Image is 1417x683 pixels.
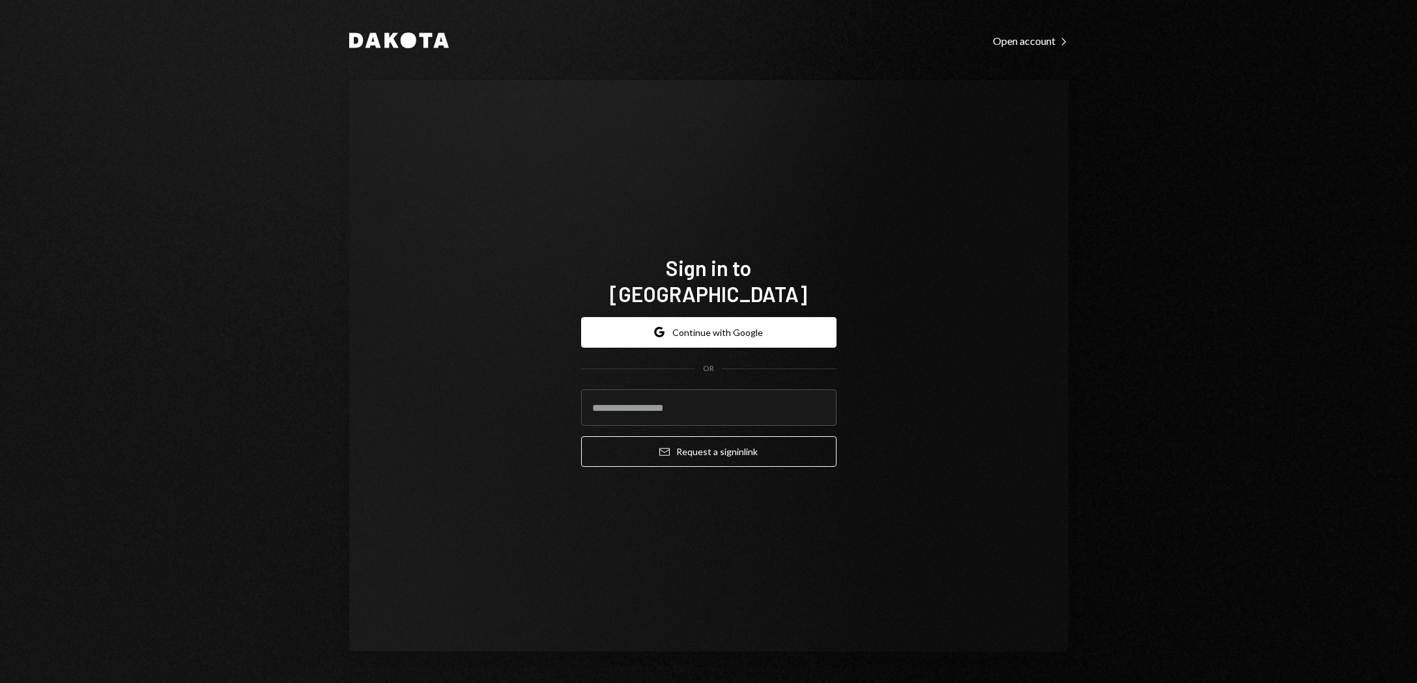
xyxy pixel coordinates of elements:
div: Open account [993,35,1068,48]
div: OR [703,363,714,374]
button: Continue with Google [581,317,837,348]
button: Request a signinlink [581,436,837,467]
h1: Sign in to [GEOGRAPHIC_DATA] [581,255,837,307]
a: Open account [993,33,1068,48]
